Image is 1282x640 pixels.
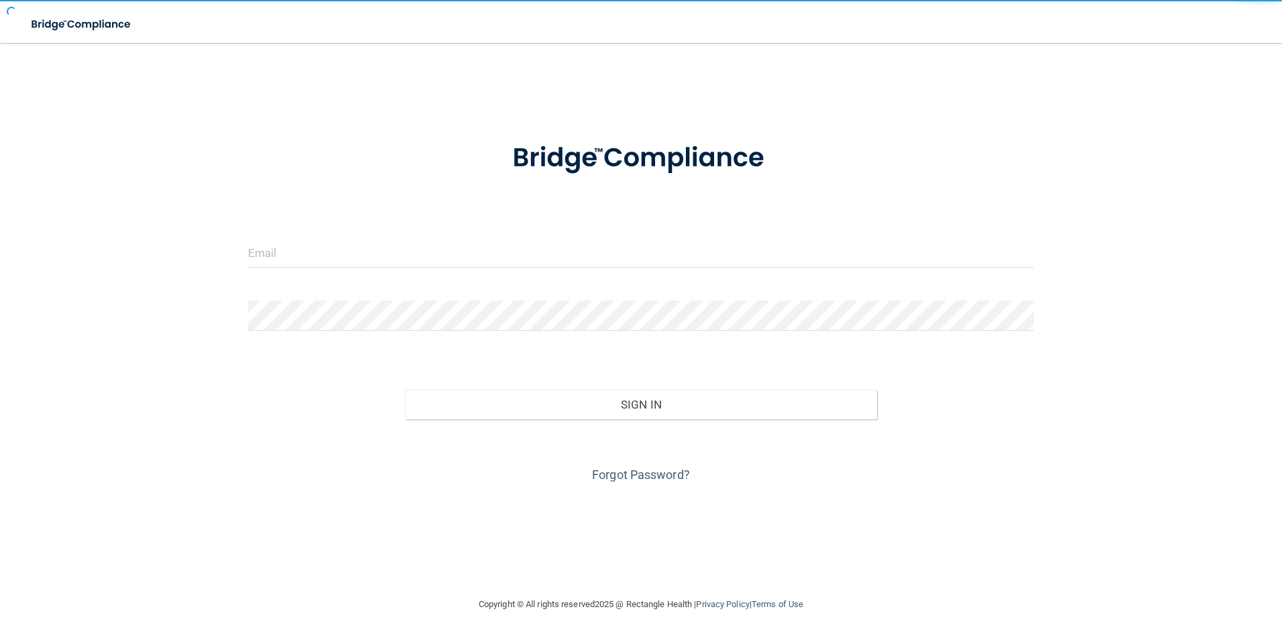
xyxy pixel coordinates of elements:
div: Copyright © All rights reserved 2025 @ Rectangle Health | | [396,583,886,626]
button: Sign In [405,390,877,419]
input: Email [248,237,1035,268]
a: Terms of Use [752,599,803,609]
a: Privacy Policy [696,599,749,609]
img: bridge_compliance_login_screen.278c3ca4.svg [20,11,143,38]
img: bridge_compliance_login_screen.278c3ca4.svg [485,123,797,193]
a: Forgot Password? [592,468,690,482]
